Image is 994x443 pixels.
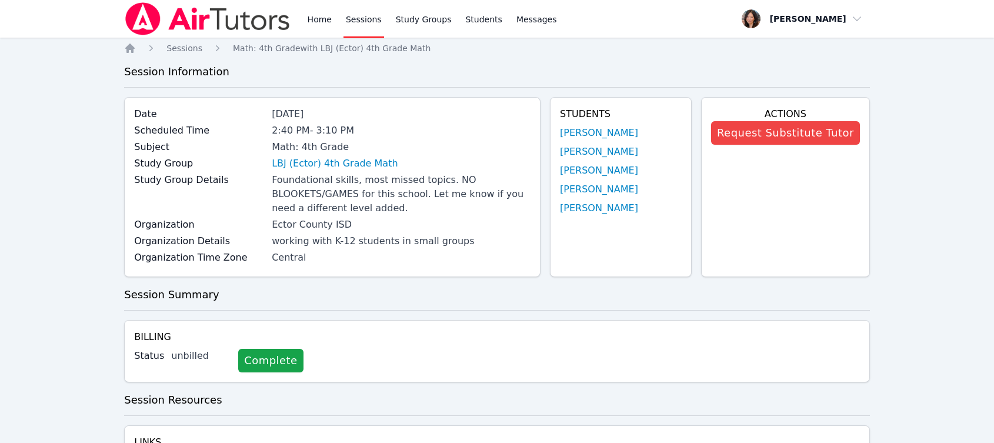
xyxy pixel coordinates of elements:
[272,234,531,248] div: working with K-12 students in small groups
[516,14,557,25] span: Messages
[124,2,291,35] img: Air Tutors
[124,287,870,303] h3: Session Summary
[166,42,202,54] a: Sessions
[124,392,870,408] h3: Session Resources
[560,201,638,215] a: [PERSON_NAME]
[560,164,638,178] a: [PERSON_NAME]
[134,330,860,344] h4: Billing
[560,182,638,196] a: [PERSON_NAME]
[171,349,229,363] div: unbilled
[272,140,531,154] div: Math: 4th Grade
[166,44,202,53] span: Sessions
[134,251,265,265] label: Organization Time Zone
[233,42,431,54] a: Math: 4th Gradewith LBJ (Ector) 4th Grade Math
[134,349,164,363] label: Status
[272,156,398,171] a: LBJ (Ector) 4th Grade Math
[238,349,303,372] a: Complete
[134,218,265,232] label: Organization
[560,145,638,159] a: [PERSON_NAME]
[272,251,531,265] div: Central
[134,107,265,121] label: Date
[711,107,860,121] h4: Actions
[134,156,265,171] label: Study Group
[124,64,870,80] h3: Session Information
[272,173,531,215] div: Foundational skills, most missed topics. NO BLOOKETS/GAMES for this school. Let me know if you ne...
[134,124,265,138] label: Scheduled Time
[560,107,682,121] h4: Students
[272,124,531,138] div: 2:40 PM - 3:10 PM
[233,44,431,53] span: Math: 4th Grade with LBJ (Ector) 4th Grade Math
[134,173,265,187] label: Study Group Details
[134,140,265,154] label: Subject
[560,126,638,140] a: [PERSON_NAME]
[134,234,265,248] label: Organization Details
[711,121,860,145] button: Request Substitute Tutor
[124,42,870,54] nav: Breadcrumb
[272,218,531,232] div: Ector County ISD
[272,107,531,121] div: [DATE]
